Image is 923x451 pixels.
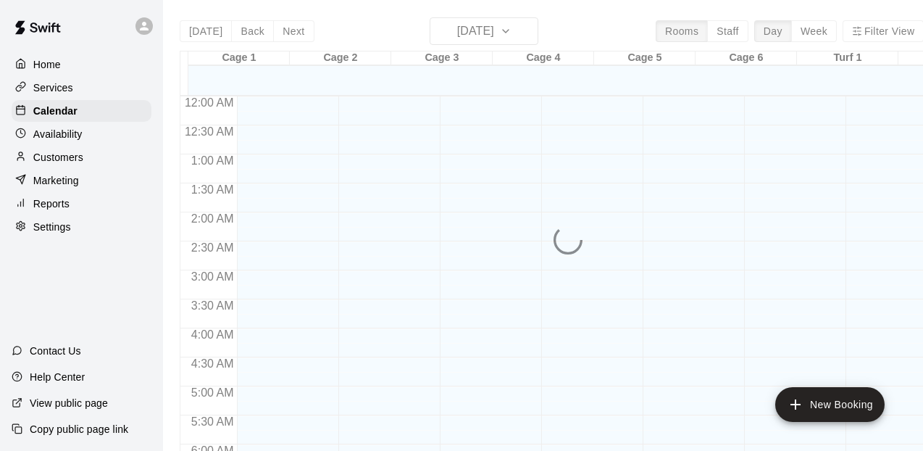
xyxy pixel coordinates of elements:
[12,77,151,99] a: Services
[33,57,61,72] p: Home
[391,51,493,65] div: Cage 3
[12,170,151,191] a: Marketing
[30,396,108,410] p: View public page
[181,125,238,138] span: 12:30 AM
[12,123,151,145] a: Availability
[188,183,238,196] span: 1:30 AM
[188,415,238,428] span: 5:30 AM
[33,80,73,95] p: Services
[188,51,290,65] div: Cage 1
[30,344,81,358] p: Contact Us
[188,357,238,370] span: 4:30 AM
[12,193,151,215] a: Reports
[33,220,71,234] p: Settings
[594,51,696,65] div: Cage 5
[188,299,238,312] span: 3:30 AM
[493,51,594,65] div: Cage 4
[188,386,238,399] span: 5:00 AM
[181,96,238,109] span: 12:00 AM
[33,104,78,118] p: Calendar
[33,173,79,188] p: Marketing
[696,51,797,65] div: Cage 6
[775,387,885,422] button: add
[188,270,238,283] span: 3:00 AM
[188,241,238,254] span: 2:30 AM
[30,370,85,384] p: Help Center
[797,51,898,65] div: Turf 1
[188,328,238,341] span: 4:00 AM
[12,216,151,238] a: Settings
[30,422,128,436] p: Copy public page link
[290,51,391,65] div: Cage 2
[33,127,83,141] p: Availability
[33,196,70,211] p: Reports
[188,154,238,167] span: 1:00 AM
[12,146,151,168] a: Customers
[12,54,151,75] a: Home
[33,150,83,165] p: Customers
[12,100,151,122] a: Calendar
[188,212,238,225] span: 2:00 AM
